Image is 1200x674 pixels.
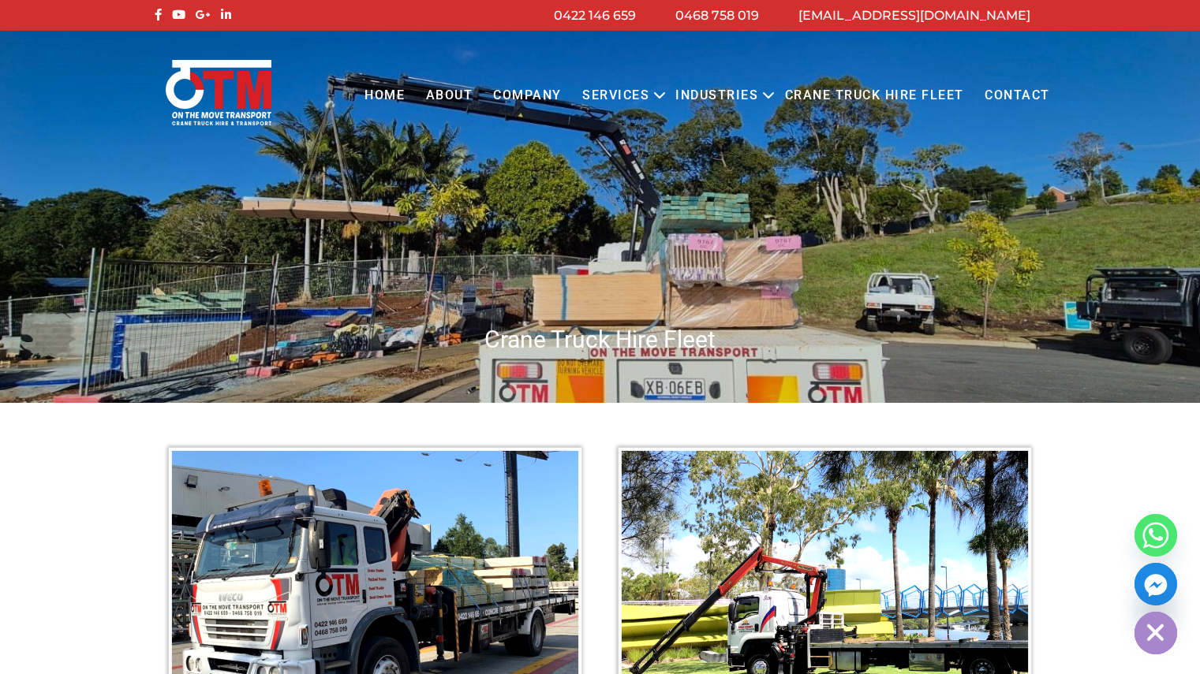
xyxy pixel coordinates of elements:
[798,8,1030,23] a: [EMAIL_ADDRESS][DOMAIN_NAME]
[1135,514,1177,557] a: Whatsapp
[665,74,768,117] a: Industries
[774,74,974,117] a: Crane Truck Hire Fleet
[415,74,483,117] a: About
[354,74,415,117] a: Home
[1135,563,1177,605] a: Facebook_Messenger
[163,58,275,127] img: Otmtransport
[572,74,660,117] a: Services
[675,8,759,23] a: 0468 758 019
[974,74,1060,117] a: Contact
[554,8,636,23] a: 0422 146 659
[151,324,1050,355] h1: Crane Truck Hire Fleet
[483,74,572,117] a: COMPANY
